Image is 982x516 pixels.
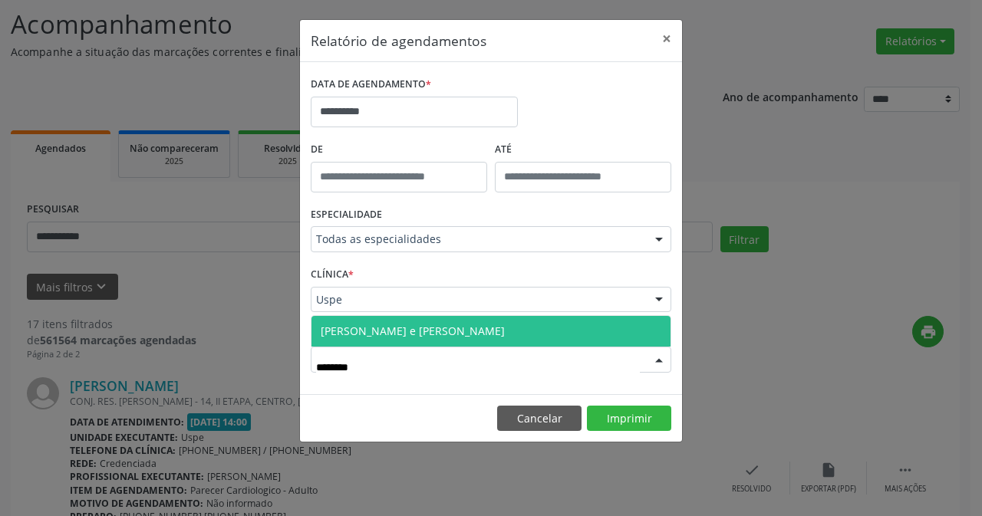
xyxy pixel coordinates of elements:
[311,263,354,287] label: CLÍNICA
[316,232,640,247] span: Todas as especialidades
[311,73,431,97] label: DATA DE AGENDAMENTO
[495,138,671,162] label: ATÉ
[497,406,582,432] button: Cancelar
[311,203,382,227] label: ESPECIALIDADE
[311,138,487,162] label: De
[651,20,682,58] button: Close
[316,292,640,307] span: Uspe
[311,31,486,51] h5: Relatório de agendamentos
[321,324,505,338] span: [PERSON_NAME] e [PERSON_NAME]
[587,406,671,432] button: Imprimir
